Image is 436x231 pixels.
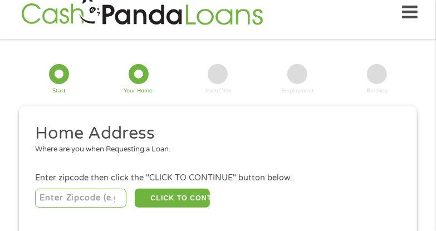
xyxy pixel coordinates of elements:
[135,189,210,208] button: CLICK TO CONTINUE
[35,144,393,155] div: Where are you when Requesting a Loan.
[204,89,232,94] div: About You
[35,172,401,184] div: Enter zipcode then click the "CLICK TO CONTINUE" button below.
[281,89,314,94] div: Employment
[366,89,388,94] div: Banking
[35,122,393,145] h2: Home Address
[124,89,153,94] div: Your Home
[35,189,126,208] input: Enter Zipcode (e.g 01510)
[52,89,66,94] div: Start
